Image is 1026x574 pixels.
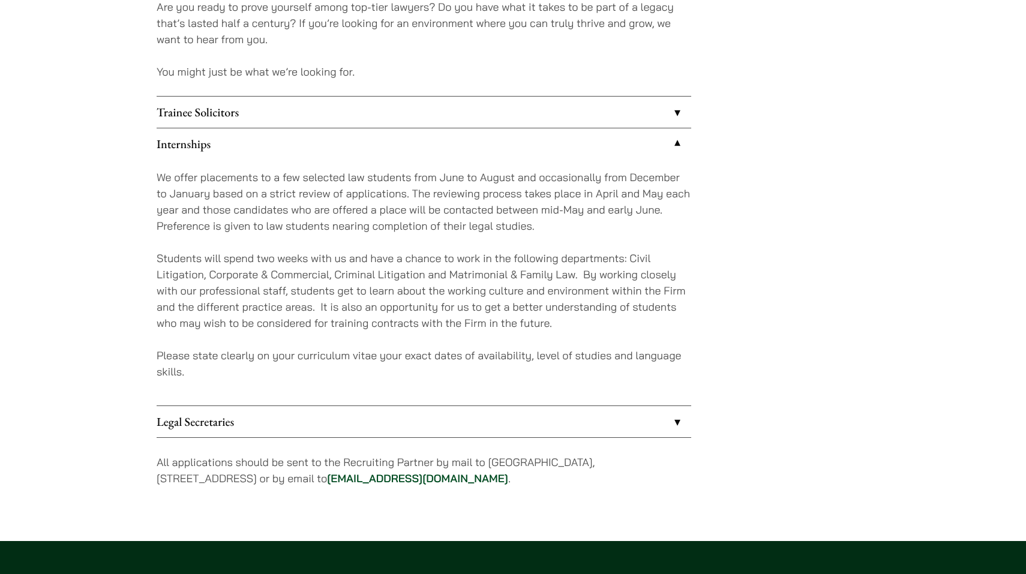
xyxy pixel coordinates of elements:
p: Students will spend two weeks with us and have a chance to work in the following departments: Civ... [157,250,691,331]
p: You might just be what we’re looking for. [157,64,691,80]
a: [EMAIL_ADDRESS][DOMAIN_NAME] [327,471,508,485]
a: Internships [157,128,691,160]
a: Legal Secretaries [157,406,691,437]
p: We offer placements to a few selected law students from June to August and occasionally from Dece... [157,169,691,234]
div: Internships [157,160,691,405]
a: Trainee Solicitors [157,97,691,128]
p: Please state clearly on your curriculum vitae your exact dates of availability, level of studies ... [157,347,691,380]
p: All applications should be sent to the Recruiting Partner by mail to [GEOGRAPHIC_DATA], [STREET_A... [157,454,691,486]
